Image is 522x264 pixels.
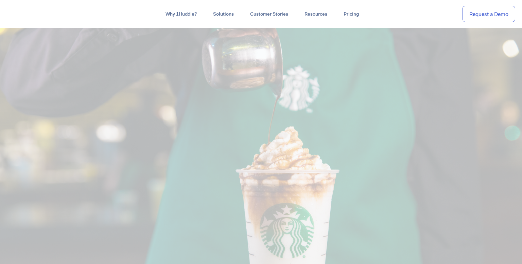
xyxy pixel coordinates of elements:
[157,8,205,20] a: Why 1Huddle?
[296,8,335,20] a: Resources
[7,7,55,20] img: ...
[205,8,242,20] a: Solutions
[242,8,296,20] a: Customer Stories
[335,8,367,20] a: Pricing
[463,6,515,22] a: Request a Demo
